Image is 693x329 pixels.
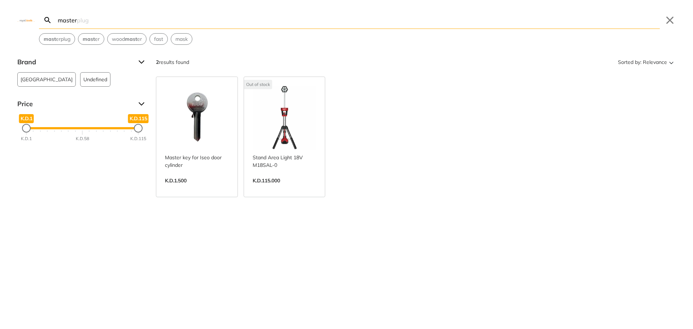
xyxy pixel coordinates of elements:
svg: Search [43,16,52,25]
div: K.D.58 [76,135,89,142]
div: K.D.1 [21,135,32,142]
strong: 2 [156,59,159,65]
span: Undefined [83,73,107,86]
div: results found [156,56,189,68]
div: Suggestion: mask [171,33,192,45]
span: wood er [112,35,142,43]
button: Close [664,14,676,26]
div: Suggestion: masterplug [39,33,75,45]
strong: mast [125,36,137,42]
button: Select suggestion: wood master [108,34,146,44]
img: Close [17,18,35,22]
button: Select suggestion: masterplug [39,34,75,44]
button: Select suggestion: fast [150,34,167,44]
strong: mast [44,36,56,42]
span: Price [17,98,133,110]
span: fast [154,35,163,43]
div: Suggestion: master [78,33,104,45]
span: erplug [44,35,70,43]
svg: Sort [667,58,676,66]
span: mask [175,35,188,43]
span: Relevance [643,56,667,68]
div: Suggestion: fast [149,33,168,45]
div: Suggestion: wood master [107,33,147,45]
div: Minimum Price [22,124,31,133]
button: Sorted by:Relevance Sort [616,56,676,68]
button: Select suggestion: master [78,34,104,44]
div: Maximum Price [134,124,143,133]
span: Brand [17,56,133,68]
strong: mast [83,36,95,42]
button: [GEOGRAPHIC_DATA] [17,72,76,87]
span: er [83,35,100,43]
button: Select suggestion: mask [171,34,192,44]
div: K.D.115 [130,135,146,142]
button: Undefined [80,72,110,87]
span: [GEOGRAPHIC_DATA] [21,73,73,86]
input: Search… [56,12,660,29]
div: Out of stock [244,80,272,89]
